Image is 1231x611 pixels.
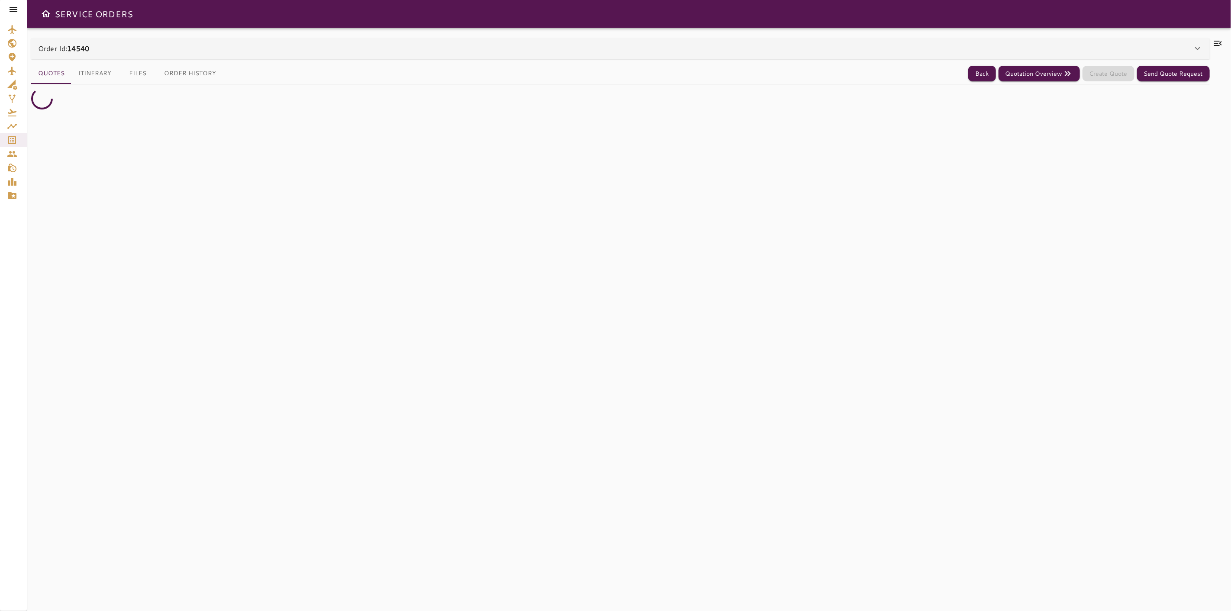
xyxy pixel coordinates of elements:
button: Open drawer [37,5,55,23]
button: Itinerary [71,63,118,84]
button: Files [118,63,157,84]
b: 14540 [67,43,89,53]
h6: SERVICE ORDERS [55,7,133,21]
button: Send Quote Request [1137,66,1210,82]
p: Order Id: [38,43,89,54]
button: Back [968,66,996,82]
button: Quotation Overview [999,66,1080,82]
div: basic tabs example [31,63,223,84]
button: Order History [157,63,223,84]
div: Order Id:14540 [31,38,1210,59]
button: Quotes [31,63,71,84]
